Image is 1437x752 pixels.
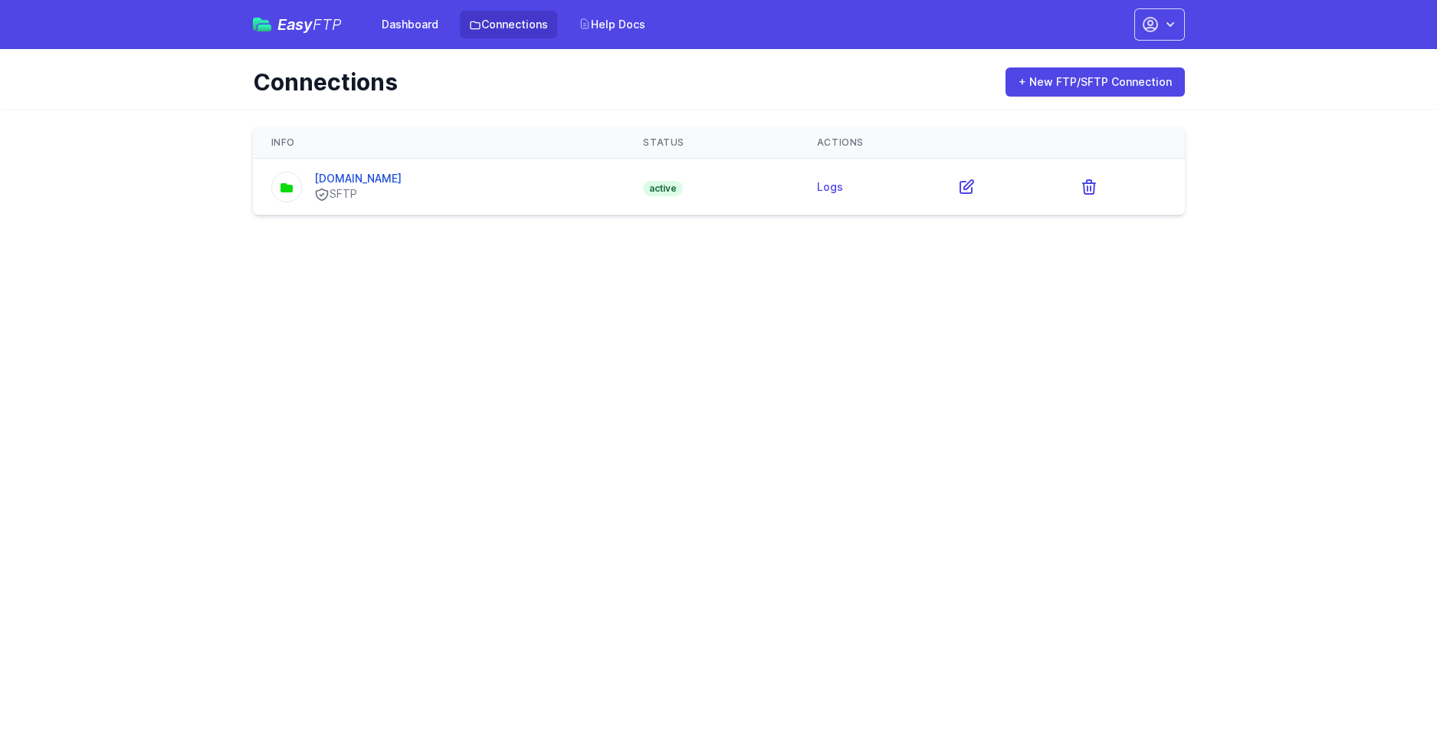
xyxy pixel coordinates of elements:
[625,127,798,159] th: Status
[314,172,402,185] a: [DOMAIN_NAME]
[277,17,342,32] span: Easy
[460,11,557,38] a: Connections
[817,180,843,193] a: Logs
[314,186,402,202] div: SFTP
[643,181,683,196] span: active
[253,17,342,32] a: EasyFTP
[799,127,1185,159] th: Actions
[569,11,655,38] a: Help Docs
[313,15,342,34] span: FTP
[253,127,625,159] th: Info
[372,11,448,38] a: Dashboard
[253,68,984,96] h1: Connections
[253,18,271,31] img: easyftp_logo.png
[1006,67,1185,97] a: + New FTP/SFTP Connection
